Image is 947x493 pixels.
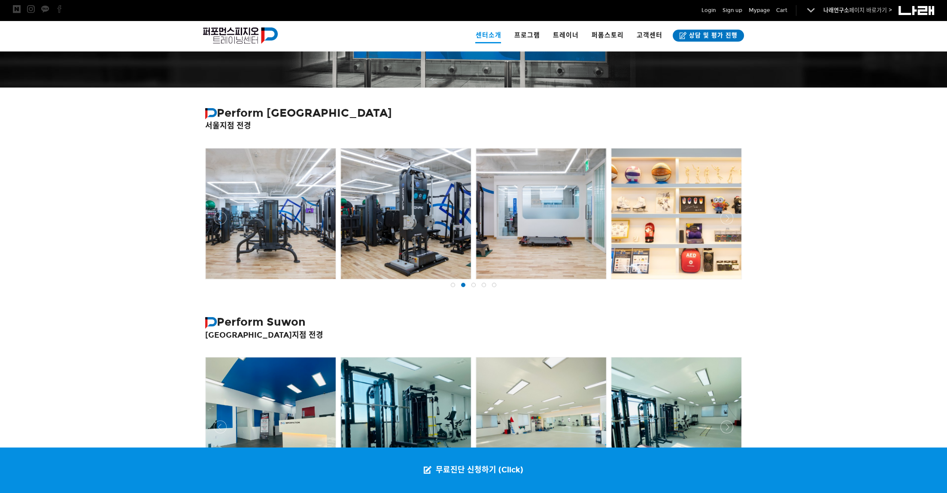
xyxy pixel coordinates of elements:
[507,21,546,51] a: 프로그램
[591,31,623,39] span: 퍼폼스토리
[749,6,770,15] a: Mypage
[776,6,787,15] a: Cart
[722,6,742,15] a: Sign up
[415,448,532,493] a: 무료진단 신청하기 (Click)
[673,30,744,42] a: 상담 및 평가 진행
[636,31,662,39] span: 고객센터
[686,31,738,40] span: 상담 및 평가 진행
[205,317,217,329] img: 퍼포먼스피지오 심볼 로고
[205,106,392,120] strong: Perform [GEOGRAPHIC_DATA]
[552,31,578,39] span: 트레이너
[514,31,540,39] span: 프로그램
[823,7,892,14] a: 나래연구소페이지 바로가기 >
[701,6,716,15] a: Login
[585,21,630,51] a: 퍼폼스토리
[630,21,668,51] a: 고객센터
[469,21,507,51] a: 센터소개
[205,108,217,120] img: 퍼포먼스피지오 심볼 로고
[546,21,585,51] a: 트레이너
[475,28,501,43] span: 센터소개
[205,330,323,340] strong: [GEOGRAPHIC_DATA]지점 전경
[205,315,306,329] strong: Perform Suwon
[823,7,849,14] strong: 나래연구소
[205,121,251,130] strong: 서울지점 전경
